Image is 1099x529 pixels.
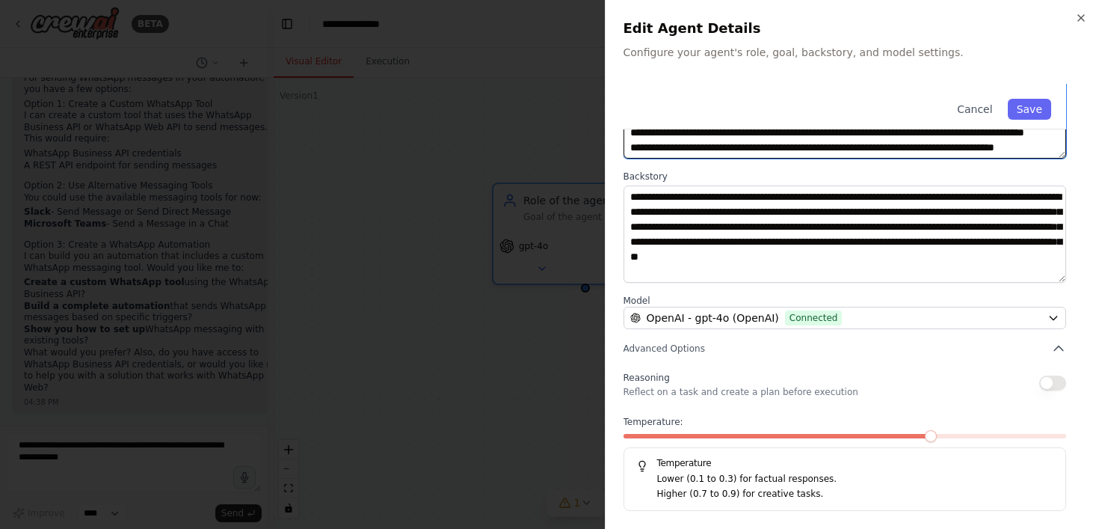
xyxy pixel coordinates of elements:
[624,386,858,398] p: Reflect on a task and create a plan before execution
[647,311,779,325] span: OpenAI - gpt-4o (OpenAI)
[624,341,1067,356] button: Advanced Options
[636,457,1054,469] h5: Temperature
[624,171,1067,183] label: Backstory
[657,472,1054,487] p: Lower (0.1 to 0.3) for factual responses.
[785,311,843,325] span: Connected
[624,18,1082,39] h2: Edit Agent Details
[624,295,1067,307] label: Model
[948,99,1001,120] button: Cancel
[624,45,1082,60] p: Configure your agent's role, goal, backstory, and model settings.
[1008,99,1051,120] button: Save
[624,307,1067,329] button: OpenAI - gpt-4o (OpenAI)Connected
[624,416,683,428] span: Temperature:
[657,487,1054,502] p: Higher (0.7 to 0.9) for creative tasks.
[624,373,670,383] span: Reasoning
[624,343,705,355] span: Advanced Options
